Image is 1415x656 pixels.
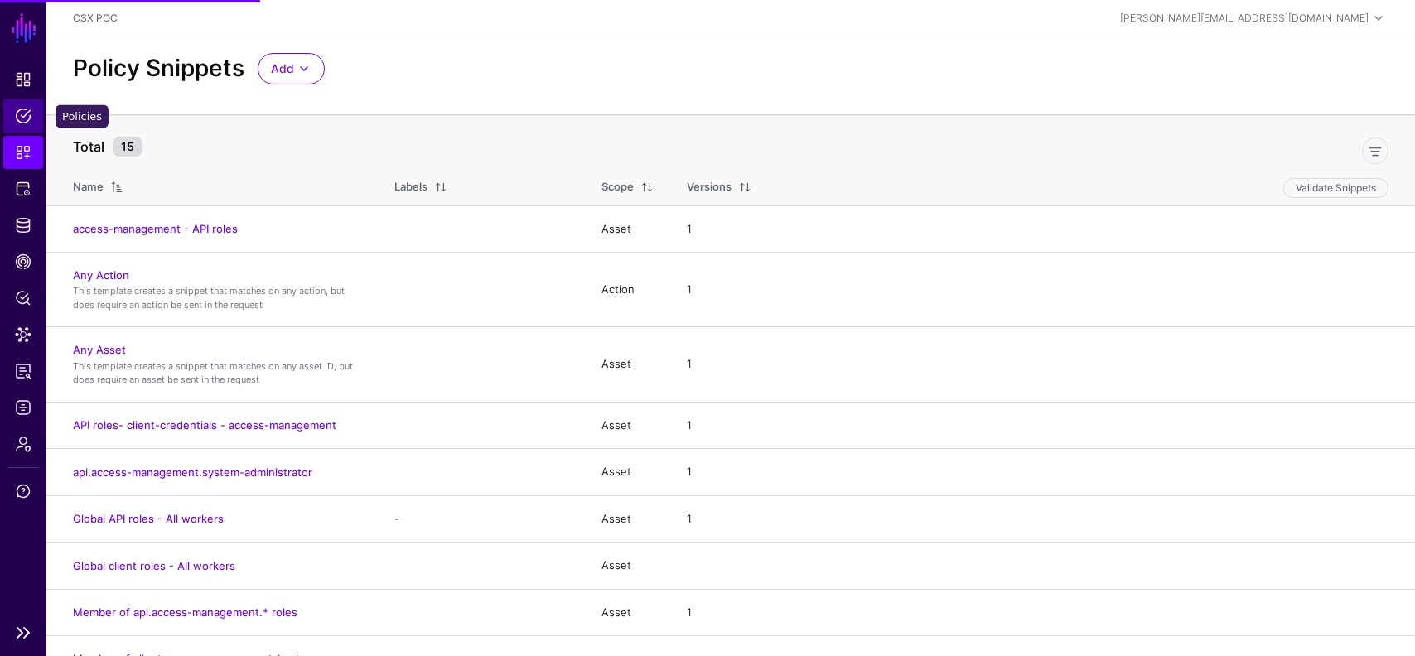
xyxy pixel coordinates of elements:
h2: Policy Snippets [73,55,244,83]
p: This template creates a snippet that matches on any action, but does require an action be sent in... [73,284,361,311]
a: Dashboard [3,63,43,96]
span: Logs [15,399,31,416]
td: Asset [585,205,670,253]
td: Asset [585,495,670,543]
div: Policies [56,105,109,128]
a: api.access-management.system-administrator [73,465,312,479]
a: Member of api.access-management.* roles [73,605,297,619]
div: 1 [683,221,695,238]
a: Admin [3,427,43,461]
a: Reports [3,355,43,388]
span: Identity Data Fabric [15,217,31,234]
span: Policy Lens [15,290,31,306]
div: Labels [394,179,427,195]
div: 1 [683,282,695,298]
a: Any Asset [73,343,126,356]
a: Policies [3,99,43,133]
div: Scope [601,179,634,195]
a: API roles- client-credentials - access-management [73,418,336,432]
a: SGNL [10,10,38,46]
td: - [378,495,585,543]
a: Global API roles - All workers [73,512,224,525]
a: Identity Data Fabric [3,209,43,242]
span: Add [271,60,294,78]
div: Versions [687,179,732,195]
a: Logs [3,391,43,424]
a: Snippets [3,136,43,169]
div: [PERSON_NAME][EMAIL_ADDRESS][DOMAIN_NAME] [1120,11,1369,26]
strong: Total [73,138,104,155]
td: Asset [585,449,670,496]
span: Protected Systems [15,181,31,197]
a: access-management - API roles [73,222,238,235]
a: Data Lens [3,318,43,351]
div: 1 [683,417,695,434]
small: 15 [113,137,142,157]
div: Name [73,179,104,195]
p: This template creates a snippet that matches on any asset ID, but does require an asset be sent i... [73,359,361,387]
a: Policy Lens [3,282,43,315]
div: 1 [683,464,695,480]
a: Protected Systems [3,172,43,205]
a: Global client roles - All workers [73,559,235,572]
span: Snippets [15,144,31,161]
td: Asset [585,327,670,402]
div: 1 [683,511,695,528]
a: CAEP Hub [3,245,43,278]
td: Action [585,253,670,327]
div: 1 [683,356,695,373]
button: Validate Snippets [1283,178,1388,198]
span: Data Lens [15,326,31,343]
span: Policies [15,108,31,124]
span: Reports [15,363,31,379]
span: Dashboard [15,71,31,88]
div: 1 [683,605,695,621]
td: Asset [585,589,670,636]
td: Asset [585,543,670,590]
td: Asset [585,402,670,449]
span: Support [15,483,31,499]
a: Any Action [73,268,129,282]
a: CSX POC [73,12,118,24]
span: Admin [15,436,31,452]
span: CAEP Hub [15,253,31,270]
